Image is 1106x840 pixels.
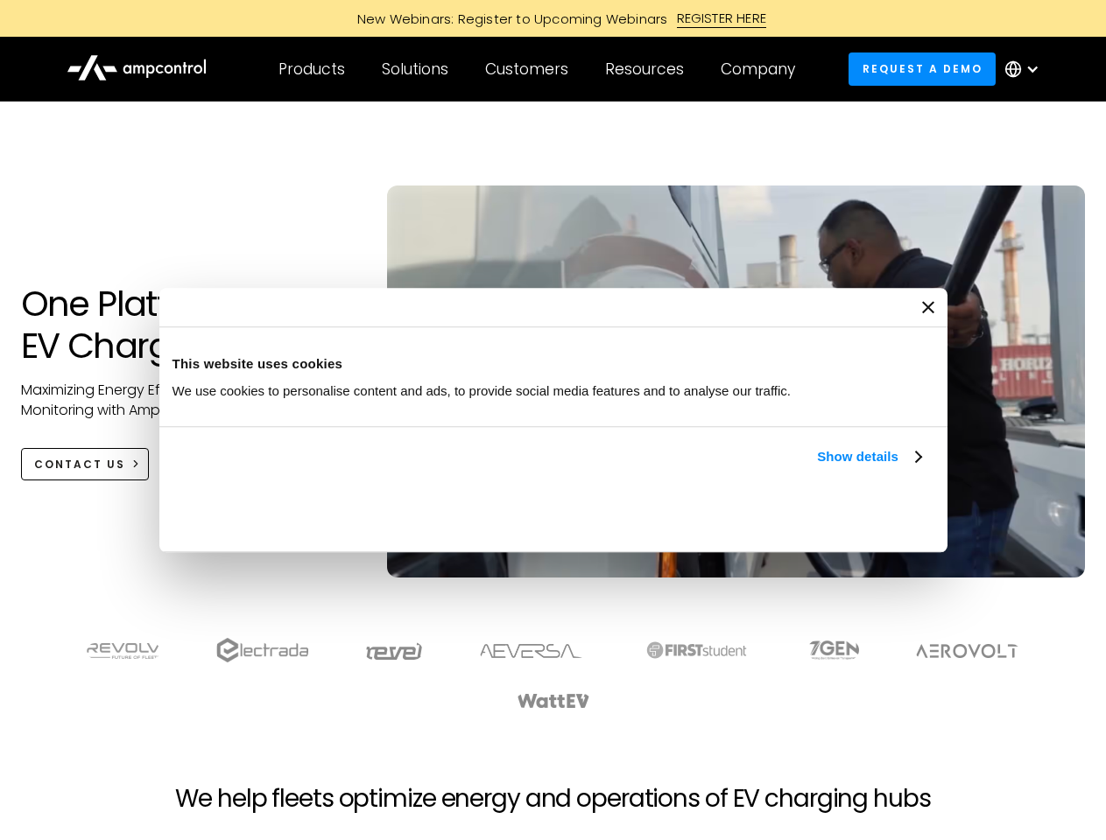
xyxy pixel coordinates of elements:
div: New Webinars: Register to Upcoming Webinars [340,10,677,28]
div: Products [278,59,345,79]
div: Resources [605,59,684,79]
img: electrada logo [216,638,308,662]
div: Solutions [382,59,448,79]
h1: One Platform for EV Charging Hubs [21,283,353,367]
div: REGISTER HERE [677,9,767,28]
div: Customers [485,59,568,79]
a: Show details [817,446,920,467]
p: Maximizing Energy Efficiency, Uptime, and 24/7 Monitoring with Ampcontrol Solutions [21,381,353,420]
div: CONTACT US [34,457,125,472]
h2: We help fleets optimize energy and operations of EV charging hubs [175,784,930,814]
div: Company [721,59,795,79]
a: Request a demo [849,52,996,85]
a: New Webinars: Register to Upcoming WebinarsREGISTER HERE [159,9,947,28]
div: This website uses cookies [173,353,934,374]
a: CONTACT US [21,448,150,480]
img: WattEV logo [517,694,590,708]
button: Okay [676,487,927,538]
button: Close banner [922,301,934,313]
img: Aerovolt Logo [915,644,1019,658]
span: We use cookies to personalise content and ads, to provide social media features and to analyse ou... [173,383,792,398]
